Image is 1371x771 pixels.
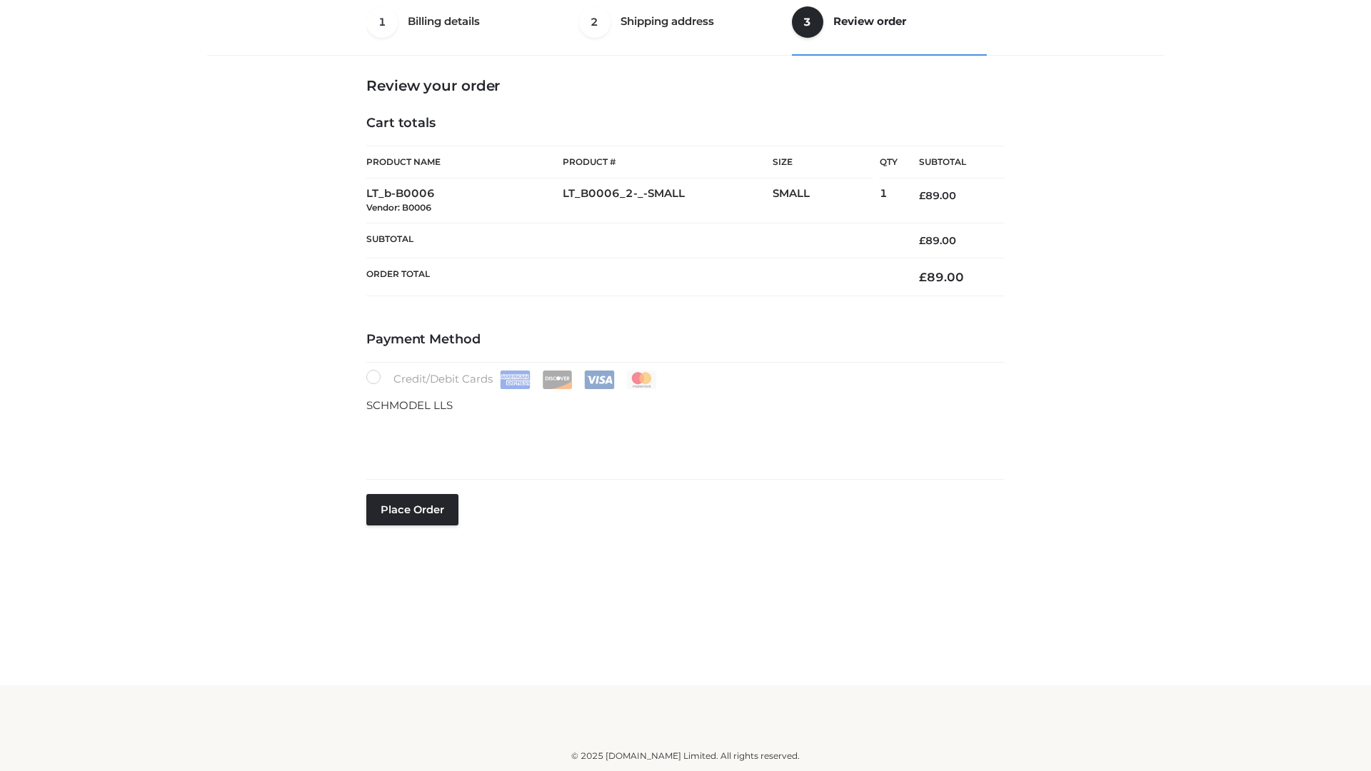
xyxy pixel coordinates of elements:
[366,178,563,223] td: LT_b-B0006
[366,116,1005,131] h4: Cart totals
[363,411,1002,463] iframe: Secure payment input frame
[563,146,773,178] th: Product #
[773,178,880,223] td: SMALL
[919,189,925,202] span: £
[919,189,956,202] bdi: 89.00
[366,494,458,525] button: Place order
[919,234,925,247] span: £
[366,223,898,258] th: Subtotal
[919,270,964,284] bdi: 89.00
[773,146,873,178] th: Size
[366,396,1005,415] p: SCHMODEL LLS
[542,371,573,389] img: Discover
[919,234,956,247] bdi: 89.00
[563,178,773,223] td: LT_B0006_2-_-SMALL
[500,371,531,389] img: Amex
[366,332,1005,348] h4: Payment Method
[584,371,615,389] img: Visa
[366,146,563,178] th: Product Name
[366,370,658,389] label: Credit/Debit Cards
[212,749,1159,763] div: © 2025 [DOMAIN_NAME] Limited. All rights reserved.
[366,202,431,213] small: Vendor: B0006
[898,146,1005,178] th: Subtotal
[366,77,1005,94] h3: Review your order
[626,371,657,389] img: Mastercard
[880,178,898,223] td: 1
[880,146,898,178] th: Qty
[919,270,927,284] span: £
[366,258,898,296] th: Order Total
